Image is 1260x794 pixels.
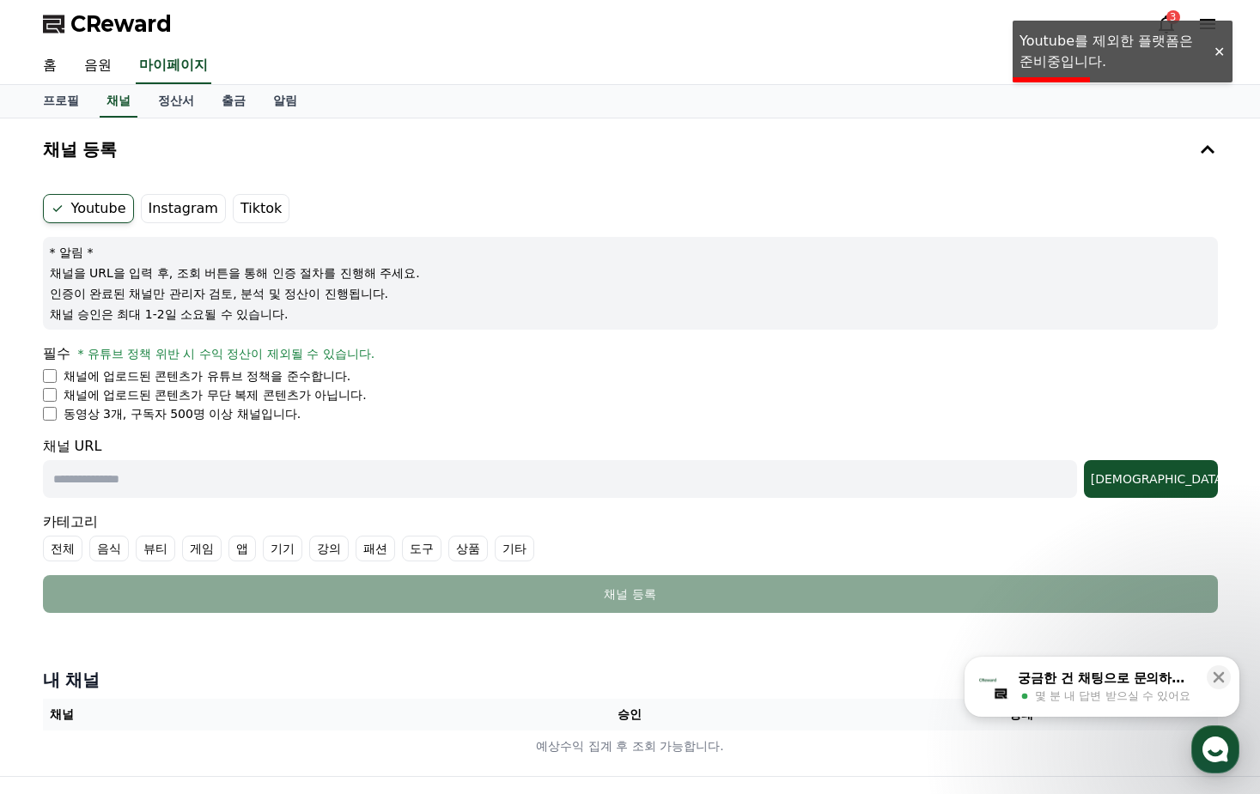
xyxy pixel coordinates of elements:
[100,85,137,118] a: 채널
[113,544,222,587] a: 대화
[309,536,349,561] label: 강의
[43,436,1218,498] div: 채널 URL
[448,536,488,561] label: 상품
[356,536,395,561] label: 패션
[259,85,311,118] a: 알림
[64,405,301,422] p: 동영상 3개, 구독자 500명 이상 채널입니다.
[54,570,64,584] span: 홈
[43,575,1218,613] button: 채널 등록
[64,386,367,403] p: 채널에 업로드된 콘텐츠가 무단 복제 콘텐츠가 아닙니다.
[233,194,289,223] label: Tiktok
[402,536,441,561] label: 도구
[263,536,302,561] label: 기기
[157,571,178,585] span: 대화
[265,570,286,584] span: 설정
[77,585,1184,603] div: 채널 등록
[64,367,351,385] p: 채널에 업로드된 콘텐츠가 유튜브 정책을 준수합니다.
[43,345,70,361] span: 필수
[50,264,1211,282] p: 채널을 URL을 입력 후, 조회 버튼을 통해 인증 절차를 진행해 주세요.
[43,140,118,159] h4: 채널 등록
[136,48,211,84] a: 마이페이지
[43,10,172,38] a: CReward
[222,544,330,587] a: 설정
[1166,10,1180,24] div: 3
[1156,14,1177,34] a: 3
[434,699,825,730] th: 승인
[43,730,1218,762] td: 예상수익 집계 후 조회 가능합니다.
[29,85,93,118] a: 프로필
[43,536,82,561] label: 전체
[50,306,1211,323] p: 채널 승인은 최대 1-2일 소요될 수 있습니다.
[43,194,134,223] label: Youtube
[141,194,226,223] label: Instagram
[136,536,175,561] label: 뷰티
[1091,470,1211,488] div: [DEMOGRAPHIC_DATA]
[36,125,1225,173] button: 채널 등록
[5,544,113,587] a: 홈
[1084,460,1218,498] button: [DEMOGRAPHIC_DATA]
[50,285,1211,302] p: 인증이 완료된 채널만 관리자 검토, 분석 및 정산이 진행됩니다.
[182,536,222,561] label: 게임
[228,536,256,561] label: 앱
[70,10,172,38] span: CReward
[78,347,375,361] span: * 유튜브 정책 위반 시 수익 정산이 제외될 수 있습니다.
[89,536,129,561] label: 음식
[29,48,70,84] a: 홈
[70,48,125,84] a: 음원
[43,668,1218,692] h4: 내 채널
[43,699,435,730] th: 채널
[208,85,259,118] a: 출금
[144,85,208,118] a: 정산서
[43,512,1218,561] div: 카테고리
[825,699,1217,730] th: 상태
[495,536,534,561] label: 기타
